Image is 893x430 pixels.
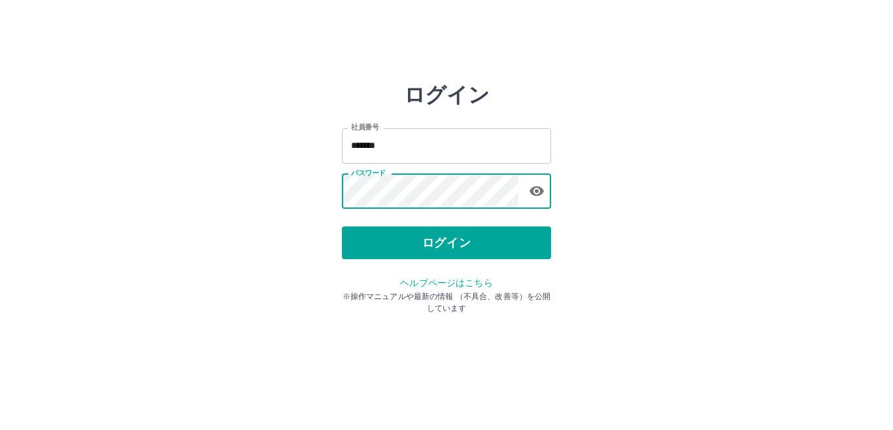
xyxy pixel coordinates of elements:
[342,291,551,314] p: ※操作マニュアルや最新の情報 （不具合、改善等）を公開しています
[351,122,379,132] label: 社員番号
[404,82,490,107] h2: ログイン
[351,168,386,178] label: パスワード
[342,226,551,259] button: ログイン
[400,278,492,288] a: ヘルプページはこちら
